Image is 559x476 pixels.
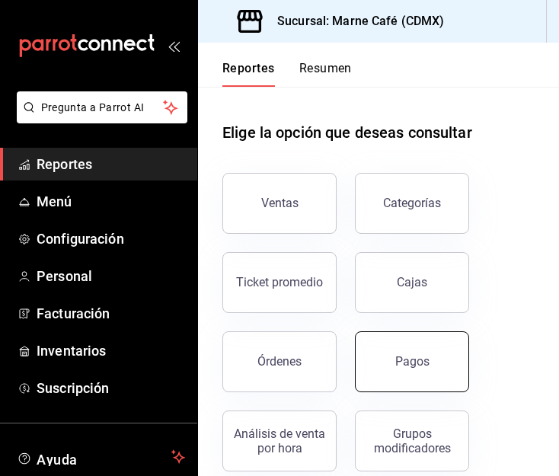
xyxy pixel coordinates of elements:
button: Órdenes [222,331,337,392]
button: open_drawer_menu [168,40,180,52]
span: Suscripción [37,378,185,398]
div: Grupos modificadores [365,426,459,455]
button: Ventas [222,173,337,234]
button: Categorías [355,173,469,234]
div: Análisis de venta por hora [232,426,327,455]
div: Ticket promedio [236,275,323,289]
span: Reportes [37,154,185,174]
span: Facturación [37,303,185,324]
div: Pagos [395,354,430,369]
button: Grupos modificadores [355,411,469,471]
div: Categorías [383,196,441,210]
div: Cajas [397,275,427,289]
button: Análisis de venta por hora [222,411,337,471]
button: Pagos [355,331,469,392]
button: Pregunta a Parrot AI [17,91,187,123]
div: Órdenes [257,354,302,369]
a: Pregunta a Parrot AI [11,110,187,126]
span: Pregunta a Parrot AI [41,100,164,116]
button: Reportes [222,61,275,87]
button: Ticket promedio [222,252,337,313]
span: Inventarios [37,340,185,361]
button: Cajas [355,252,469,313]
h1: Elige la opción que deseas consultar [222,121,472,144]
span: Personal [37,266,185,286]
button: Resumen [299,61,352,87]
div: Ventas [261,196,299,210]
span: Configuración [37,228,185,249]
h3: Sucursal: Marne Café (CDMX) [265,12,445,30]
span: Ayuda [37,448,165,466]
div: navigation tabs [222,61,352,87]
span: Menú [37,191,185,212]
